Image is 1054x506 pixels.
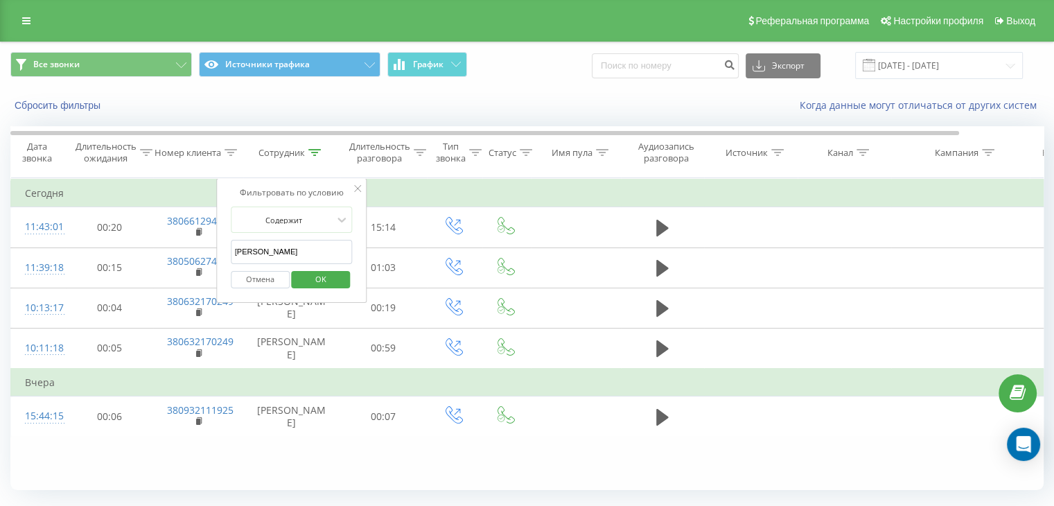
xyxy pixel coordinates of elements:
div: 10:11:18 [25,335,53,362]
td: [PERSON_NAME] [243,396,340,437]
button: Источники трафика [199,52,380,77]
a: 380661294959 [167,214,234,227]
span: Выход [1006,15,1035,26]
div: 15:44:15 [25,403,53,430]
td: 00:59 [340,328,427,369]
span: График [413,60,443,69]
td: 00:15 [67,247,153,288]
td: 15:14 [340,207,427,247]
td: 00:04 [67,288,153,328]
div: Тип звонка [436,141,466,164]
div: Длительность ожидания [76,141,137,164]
div: Сотрудник [258,147,305,159]
a: 380632170249 [167,295,234,308]
div: Кампания [935,147,978,159]
div: Источник [726,147,768,159]
button: График [387,52,467,77]
a: Когда данные могут отличаться от других систем [800,98,1044,112]
div: Аудиозапись разговора [633,141,700,164]
div: Дата звонка [11,141,62,164]
div: Канал [827,147,853,159]
div: Имя пула [552,147,592,159]
div: 11:43:01 [25,213,53,241]
span: Настройки профиля [893,15,983,26]
div: 11:39:18 [25,254,53,281]
td: 01:03 [340,247,427,288]
div: Длительность разговора [349,141,410,164]
span: Реферальная программа [755,15,869,26]
button: Экспорт [746,53,820,78]
div: Open Intercom Messenger [1007,428,1040,461]
input: Поиск по номеру [592,53,739,78]
div: Фильтровать по условию [231,186,353,200]
td: 00:07 [340,396,427,437]
span: OK [301,268,340,290]
td: 00:05 [67,328,153,369]
a: 380932111925 [167,403,234,417]
input: Введите значение [231,240,353,264]
td: [PERSON_NAME] [243,328,340,369]
td: 00:19 [340,288,427,328]
div: 10:13:17 [25,295,53,322]
span: Все звонки [33,59,80,70]
td: [PERSON_NAME] [243,288,340,328]
button: Сбросить фильтры [10,99,107,112]
button: Все звонки [10,52,192,77]
a: 380506274018 [167,254,234,268]
td: 00:06 [67,396,153,437]
button: OK [292,271,351,288]
td: 00:20 [67,207,153,247]
div: Статус [489,147,516,159]
button: Отмена [231,271,290,288]
a: 380632170249 [167,335,234,348]
div: Номер клиента [155,147,221,159]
